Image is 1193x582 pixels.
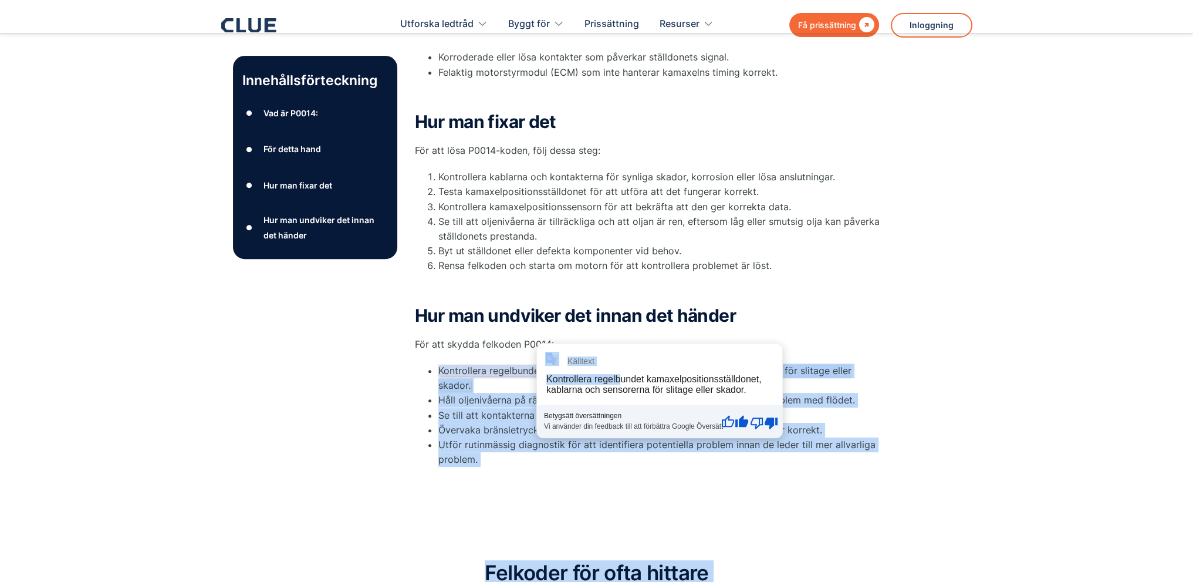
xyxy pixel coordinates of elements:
[415,144,600,156] font: För att lösa P0014-koden, följ dessa steg:
[438,439,876,465] font: Utför rutinmässig diagnostik för att identifiera potentiella problem innan de leder till mer allv...
[246,223,253,232] font: ●
[546,374,761,395] div: Kontrollera regelbundet kamaxelpositionsställdonet, kablarna och sensorerna för slitage eller ska...
[242,140,388,158] a: ● För detta hand
[438,424,822,436] font: Övervaka bränsletrycket regelbundet för att säkerställa att systemet fungerar korrekt.
[415,111,556,132] font: Hur man fixar det
[544,412,733,420] div: Betygsätt översättningen
[438,409,737,421] font: Se till att kontakterna och kablarna är rena och ordentligt anslutna.
[567,356,594,366] div: Källtext
[246,109,253,117] font: ●
[242,72,377,89] font: Innehållsförteckning
[415,338,554,350] font: För att skydda felkoden P0014:
[750,408,778,436] button: Dålig översättning
[438,51,729,63] font: Korroderade eller lösa kontakter som påverkar ställdonets signal.
[438,216,880,242] font: Se till att oljenivåerna är tillräckliga och att oljan är ren, eftersom låg eller smutsig olja ka...
[721,408,749,436] button: Bra översättning
[263,144,320,154] font: För detta hand
[544,420,733,430] div: Vi använder din feedback till att förbättra Google Översätt
[242,176,388,194] a: ● Hur man fixar det
[263,215,374,240] font: Hur man undviker det innan det händer
[438,245,681,257] font: Byt ut ställdonet eller defekta komponenter vid behov.
[415,305,736,326] font: Hur man undviker det innan det händer
[242,104,388,122] a: ● Vad är P0014:
[438,186,759,197] font: Testa kamaxelpositionsställdonet för att utföra att det fungerar korrekt.
[263,107,317,117] font: Vad är P0014:
[438,66,778,78] font: Felaktig motorstyrmodul (ECM) som inte hanterar kamaxelns timing korrekt.
[263,180,332,190] font: Hur man fixar det
[438,365,851,391] font: Kontrollera regelbundet kamaxelpositionsställdonet, kablarna och sensorerna för slitage eller ska...
[438,201,791,213] font: Kontrollera kamaxelpositionssensorn för att bekräfta att den ger korrekta data.
[438,394,855,406] font: Håll oljenivåerna på rätt nivåer och byt olja regelbundet för att förhindra problem med flödet.
[438,260,772,271] font: Rensa felkoden och starta om motorn för att kontrollera problemet är löst.
[246,144,253,153] font: ●
[246,181,253,190] font: ●
[438,171,835,183] font: Kontrollera kablarna och kontakterna för synliga skador, korrosion eller lösa anslutningar.
[242,213,388,242] a: ● Hur man undviker det innan det händer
